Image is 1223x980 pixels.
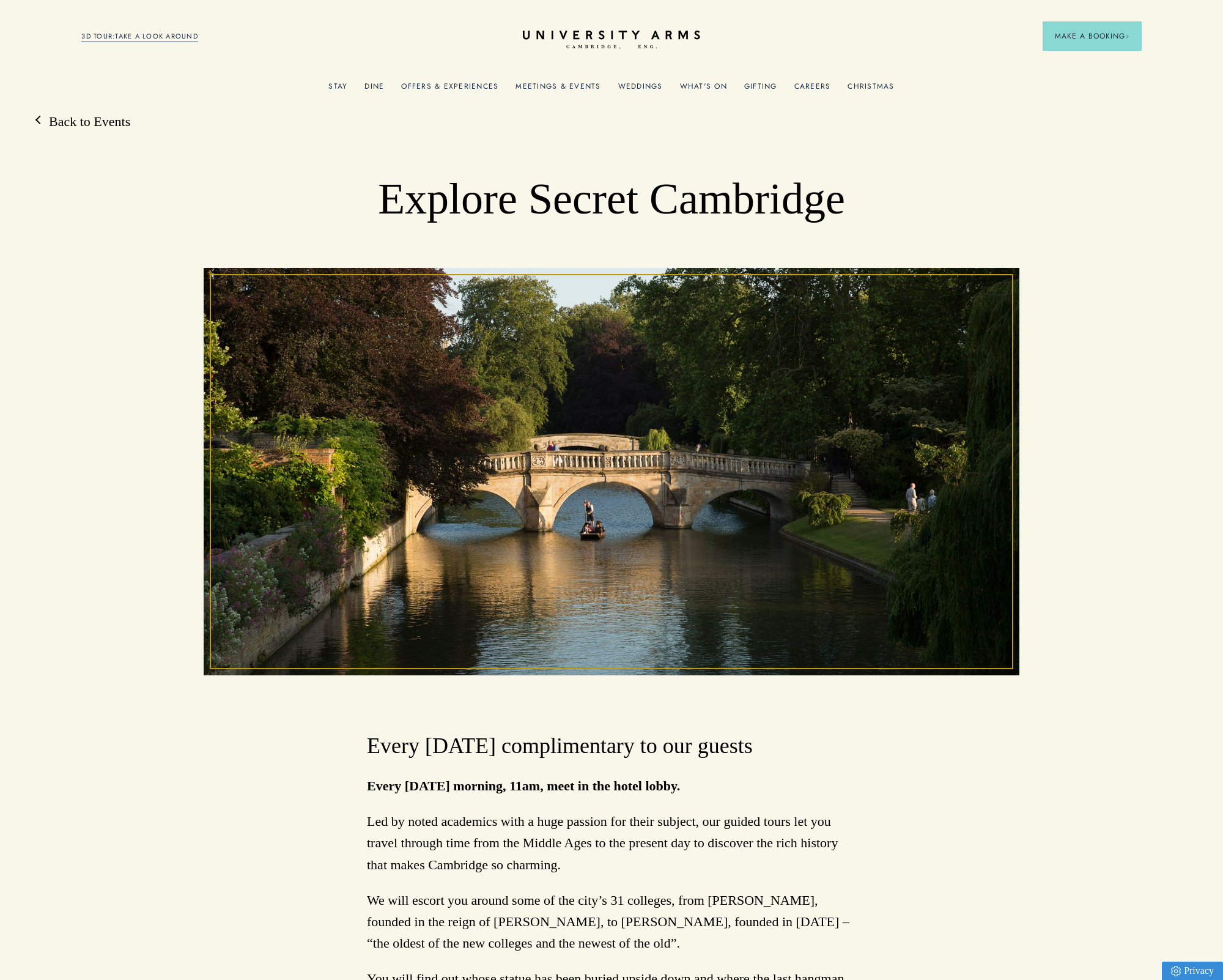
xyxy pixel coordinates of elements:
a: Stay [328,82,347,98]
p: We will escort you around some of the city’s 31 colleges, from [PERSON_NAME], founded in the reig... [367,889,856,954]
img: image-2f25fcfe9322285f695cd42c2c60ad217806459a-4134x2756-jpg [204,268,1019,676]
h3: Every [DATE] complimentary to our guests [367,732,856,761]
a: Christmas [848,82,894,98]
a: 3D TOUR:TAKE A LOOK AROUND [81,31,198,42]
strong: Every [DATE] morning, 11am, meet in the hotel lobby. [367,778,680,793]
a: Dine [364,82,384,98]
a: Offers & Experiences [401,82,498,98]
span: Make a Booking [1055,31,1129,42]
a: Careers [794,82,831,98]
a: What's On [680,82,727,98]
a: Back to Events [37,113,130,131]
a: Home [523,31,700,50]
a: Weddings [618,82,663,98]
a: Meetings & Events [515,82,600,98]
img: Arrow icon [1125,34,1129,39]
h1: Explore Secret Cambridge [286,173,938,226]
a: Gifting [744,82,777,98]
a: Privacy [1162,962,1223,980]
img: Privacy [1171,966,1181,976]
p: Led by noted academics with a huge passion for their subject, our guided tours let you travel thr... [367,811,856,875]
button: Make a BookingArrow icon [1043,21,1142,51]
